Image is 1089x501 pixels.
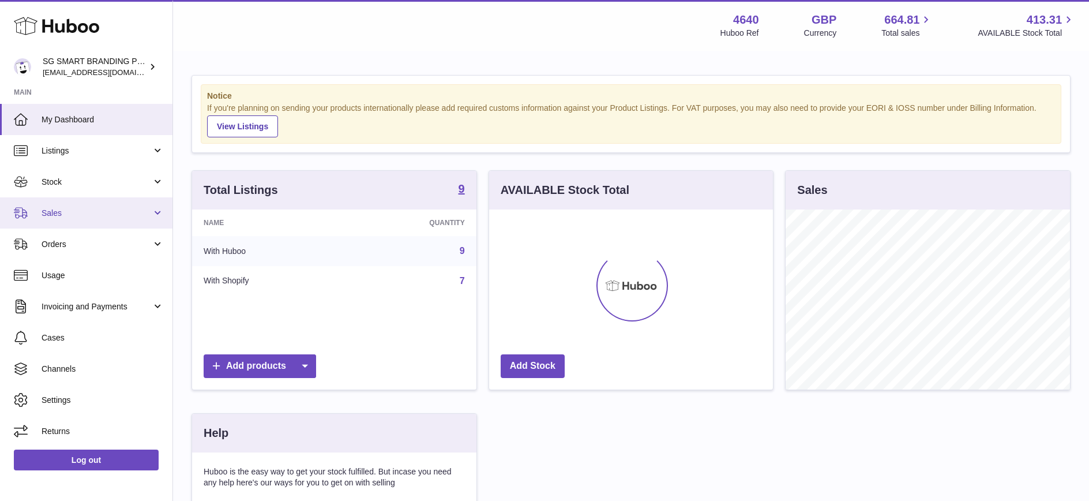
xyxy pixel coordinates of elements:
a: 664.81 Total sales [881,12,933,39]
span: Stock [42,177,152,188]
span: Orders [42,239,152,250]
span: [EMAIL_ADDRESS][DOMAIN_NAME] [43,68,170,77]
span: Channels [42,364,164,375]
td: With Shopify [192,266,346,296]
h3: AVAILABLE Stock Total [501,182,629,198]
span: Usage [42,270,164,281]
a: Add Stock [501,354,565,378]
span: 664.81 [884,12,919,28]
div: SG SMART BRANDING PTE. LTD. [43,56,147,78]
th: Name [192,210,346,236]
a: 9 [460,246,465,256]
span: Listings [42,145,152,156]
a: View Listings [207,115,278,137]
a: Log out [14,450,159,470]
strong: GBP [812,12,836,28]
td: With Huboo [192,236,346,266]
a: 9 [459,183,465,197]
a: 7 [460,276,465,286]
div: If you're planning on sending your products internationally please add required customs informati... [207,103,1055,137]
span: My Dashboard [42,114,164,125]
span: Total sales [881,28,933,39]
span: Sales [42,208,152,219]
span: Invoicing and Payments [42,301,152,312]
p: Huboo is the easy way to get your stock fulfilled. But incase you need any help here's our ways f... [204,466,465,488]
a: 413.31 AVAILABLE Stock Total [978,12,1075,39]
strong: 4640 [733,12,759,28]
span: Returns [42,426,164,437]
span: AVAILABLE Stock Total [978,28,1075,39]
h3: Help [204,425,228,441]
th: Quantity [346,210,476,236]
span: Cases [42,332,164,343]
span: Settings [42,395,164,406]
h3: Sales [797,182,827,198]
span: 413.31 [1027,12,1062,28]
a: Add products [204,354,316,378]
h3: Total Listings [204,182,278,198]
strong: Notice [207,91,1055,102]
img: uktopsmileshipping@gmail.com [14,58,31,76]
strong: 9 [459,183,465,195]
div: Huboo Ref [720,28,759,39]
div: Currency [804,28,837,39]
